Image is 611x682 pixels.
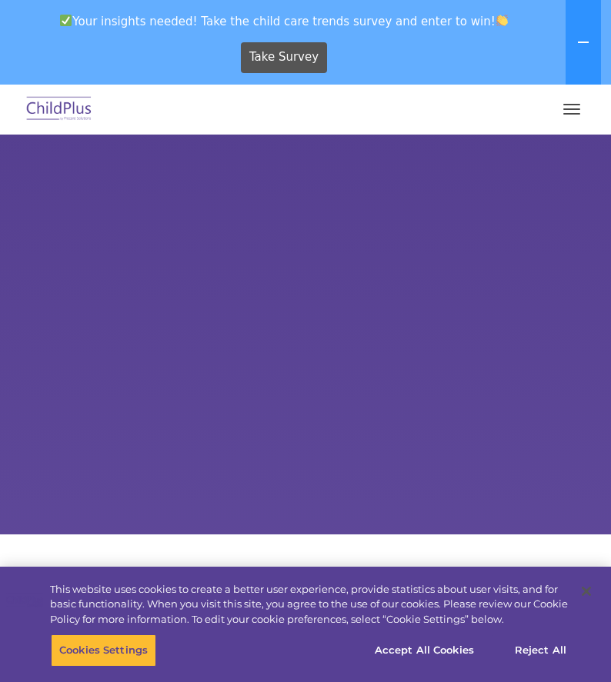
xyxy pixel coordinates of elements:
[496,15,508,26] img: 👏
[23,91,95,128] img: ChildPlus by Procare Solutions
[50,582,568,627] div: This website uses cookies to create a better user experience, provide statistics about user visit...
[569,574,603,608] button: Close
[241,42,328,73] a: Take Survey
[249,44,319,71] span: Take Survey
[492,634,589,667] button: Reject All
[51,634,156,667] button: Cookies Settings
[6,6,563,36] span: Your insights needed! Take the child care trends survey and enter to win!
[60,15,72,26] img: ✅
[366,634,482,667] button: Accept All Cookies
